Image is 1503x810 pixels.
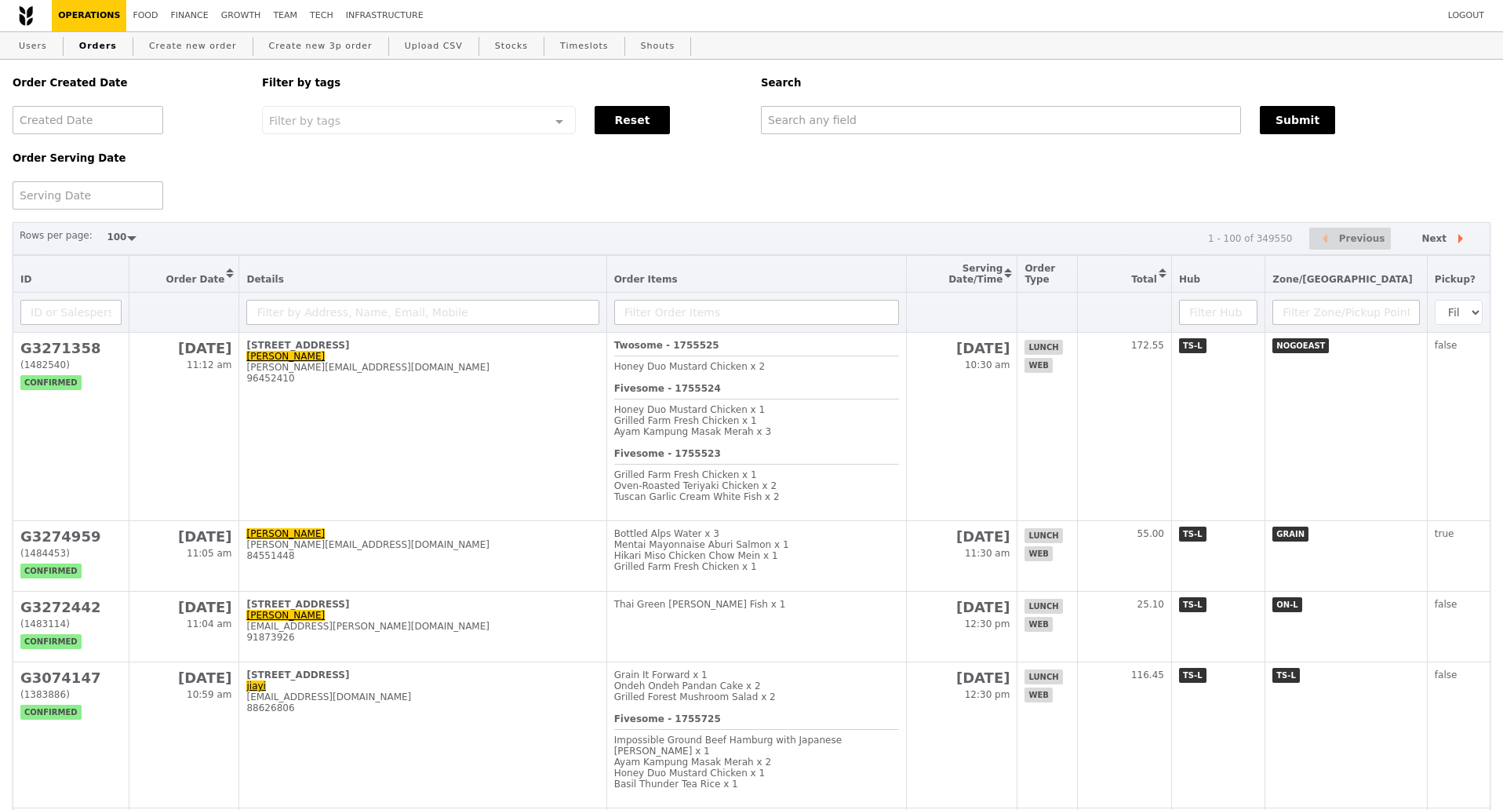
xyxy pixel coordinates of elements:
[73,32,123,60] a: Orders
[614,469,757,480] span: Grilled Farm Fresh Chicken x 1
[263,32,379,60] a: Create new 3p order
[1309,228,1391,250] button: Previous
[1272,300,1420,325] input: Filter Zone/Pickup Point
[554,32,614,60] a: Timeslots
[614,340,719,351] b: Twosome - 1755525
[1024,599,1062,614] span: lunch
[1131,340,1164,351] span: 172.55
[614,361,766,372] span: Honey Duo Mustard Chicken x 2
[246,274,283,285] span: Details
[246,670,599,680] div: [STREET_ADDRESS]
[187,359,231,370] span: 11:12 am
[20,564,82,578] span: confirmed
[20,359,122,370] div: (1482540)
[20,300,122,325] input: ID or Salesperson name
[19,5,33,26] img: Grain logo
[1272,274,1413,285] span: Zone/[GEOGRAPHIC_DATA]
[595,106,670,134] button: Reset
[614,528,899,539] div: Bottled Alps Water x 3
[1024,263,1055,285] span: Order Type
[187,618,231,629] span: 11:04 am
[20,548,122,559] div: (1484453)
[965,689,1010,700] span: 12:30 pm
[1137,528,1164,539] span: 55.00
[914,599,1010,615] h2: [DATE]
[20,228,93,243] label: Rows per page:
[635,32,682,60] a: Shouts
[269,113,340,127] span: Filter by tags
[13,106,163,134] input: Created Date
[1272,668,1300,683] span: TS-L
[1408,228,1483,250] button: Next
[136,528,231,545] h2: [DATE]
[246,539,599,550] div: [PERSON_NAME][EMAIL_ADDRESS][DOMAIN_NAME]
[614,480,777,491] span: Oven‑Roasted Teriyaki Chicken x 2
[246,599,599,610] div: [STREET_ADDRESS]
[1179,668,1206,683] span: TS-L
[614,448,721,459] b: Fivesome - 1755523
[13,181,163,210] input: Serving Date
[614,691,899,702] div: Grilled Forest Mushroom Salad x 2
[1179,527,1206,542] span: TS-L
[1272,338,1329,353] span: NOGOEAST
[1179,274,1200,285] span: Hub
[20,618,122,629] div: (1483114)
[1260,106,1335,134] button: Submit
[246,621,599,632] div: [EMAIL_ADDRESS][PERSON_NAME][DOMAIN_NAME]
[614,735,842,757] span: Impossible Ground Beef Hamburg with Japanese [PERSON_NAME] x 1
[614,426,771,437] span: Ayam Kampung Masak Merah x 3
[614,415,757,426] span: Grilled Farm Fresh Chicken x 1
[246,373,599,384] div: 96452410
[13,152,243,164] h5: Order Serving Date
[614,404,766,415] span: Honey Duo Mustard Chicken x 1
[398,32,469,60] a: Upload CSV
[1024,617,1052,632] span: web
[1179,338,1206,353] span: TS-L
[246,610,325,621] a: [PERSON_NAME]
[1435,599,1458,610] span: false
[246,691,599,702] div: [EMAIL_ADDRESS][DOMAIN_NAME]
[1435,274,1476,285] span: Pickup?
[246,702,599,713] div: 88626806
[20,340,122,356] h2: G3271358
[614,713,721,724] b: Fivesome - 1755725
[1024,688,1052,702] span: web
[136,670,231,686] h2: [DATE]
[1179,300,1257,325] input: Filter Hub
[614,757,771,768] span: Ayam Kampung Masak Merah x 2
[614,383,721,394] b: Fivesome - 1755524
[246,632,599,643] div: 91873926
[1435,528,1454,539] span: true
[489,32,534,60] a: Stocks
[246,351,325,362] a: [PERSON_NAME]
[187,548,231,559] span: 11:05 am
[614,680,899,691] div: Ondeh Ondeh Pandan Cake x 2
[1272,597,1301,612] span: ON-L
[614,491,780,502] span: Tuscan Garlic Cream White Fish x 2
[965,618,1010,629] span: 12:30 pm
[143,32,243,60] a: Create new order
[1339,229,1385,248] span: Previous
[20,689,122,700] div: (1383886)
[136,599,231,615] h2: [DATE]
[13,32,53,60] a: Users
[246,680,265,691] a: jiayi
[1435,670,1458,680] span: false
[614,539,899,550] div: Mentai Mayonnaise Aburi Salmon x 1
[614,561,899,572] div: Grilled Farm Fresh Chicken x 1
[965,548,1010,559] span: 11:30 am
[914,670,1010,686] h2: [DATE]
[614,670,899,680] div: Grain It Forward x 1
[614,300,899,325] input: Filter Order Items
[262,77,742,89] h5: Filter by tags
[614,550,899,561] div: Hikari Miso Chicken Chow Mein x 1
[246,550,599,561] div: 84551448
[136,340,231,356] h2: [DATE]
[965,359,1010,370] span: 10:30 am
[1024,358,1052,373] span: web
[1435,340,1458,351] span: false
[20,670,122,686] h2: G3074147
[1024,528,1062,543] span: lunch
[246,340,599,351] div: [STREET_ADDRESS]
[20,634,82,649] span: confirmed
